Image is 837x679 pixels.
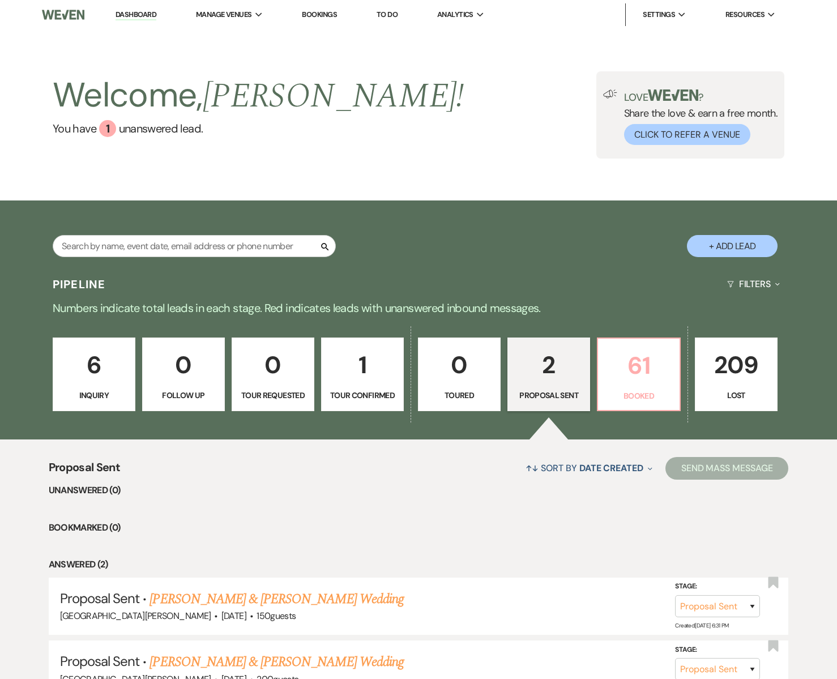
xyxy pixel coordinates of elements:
button: + Add Lead [687,235,778,257]
p: Booked [605,390,673,402]
a: To Do [377,10,398,19]
img: weven-logo-green.svg [648,89,698,101]
span: Resources [725,9,765,20]
p: Tour Requested [239,389,307,402]
p: Love ? [624,89,778,103]
button: Click to Refer a Venue [624,124,750,145]
a: 2Proposal Sent [507,338,590,411]
span: Proposal Sent [60,590,140,607]
a: [PERSON_NAME] & [PERSON_NAME] Wedding [150,589,403,609]
label: Stage: [675,580,760,593]
p: 0 [425,346,493,384]
p: Tour Confirmed [328,389,396,402]
li: Bookmarked (0) [49,520,789,535]
span: Proposal Sent [60,652,140,670]
p: Proposal Sent [515,389,583,402]
button: Send Mass Message [665,457,789,480]
span: Analytics [437,9,473,20]
span: ↑↓ [526,462,539,474]
a: [PERSON_NAME] & [PERSON_NAME] Wedding [150,652,403,672]
a: Dashboard [116,10,156,20]
input: Search by name, event date, email address or phone number [53,235,336,257]
a: 209Lost [695,338,778,411]
label: Stage: [675,644,760,656]
img: loud-speaker-illustration.svg [603,89,617,99]
img: Weven Logo [42,3,84,27]
p: 209 [702,346,770,384]
p: 0 [150,346,217,384]
div: 1 [99,120,116,137]
button: Filters [723,269,784,299]
a: 0Follow Up [142,338,225,411]
p: Toured [425,389,493,402]
a: 0Tour Requested [232,338,314,411]
button: Sort By Date Created [521,453,657,483]
span: Proposal Sent [49,459,121,483]
span: Date Created [579,462,643,474]
div: Share the love & earn a free month. [617,89,778,145]
p: 61 [605,347,673,385]
p: Numbers indicate total leads in each stage. Red indicates leads with unanswered inbound messages. [11,299,826,317]
span: [PERSON_NAME] ! [203,70,464,122]
h2: Welcome, [53,71,464,120]
li: Answered (2) [49,557,789,572]
a: 6Inquiry [53,338,135,411]
a: Bookings [302,10,337,19]
a: 1Tour Confirmed [321,338,404,411]
p: 6 [60,346,128,384]
a: 0Toured [418,338,501,411]
a: 61Booked [597,338,681,411]
p: Lost [702,389,770,402]
span: 150 guests [257,610,296,622]
h3: Pipeline [53,276,106,292]
span: Created: [DATE] 6:31 PM [675,622,728,629]
p: 1 [328,346,396,384]
span: [GEOGRAPHIC_DATA][PERSON_NAME] [60,610,211,622]
p: Inquiry [60,389,128,402]
span: [DATE] [221,610,246,622]
a: You have 1 unanswered lead. [53,120,464,137]
li: Unanswered (0) [49,483,789,498]
p: Follow Up [150,389,217,402]
span: Manage Venues [196,9,252,20]
p: 0 [239,346,307,384]
p: 2 [515,346,583,384]
span: Settings [643,9,675,20]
